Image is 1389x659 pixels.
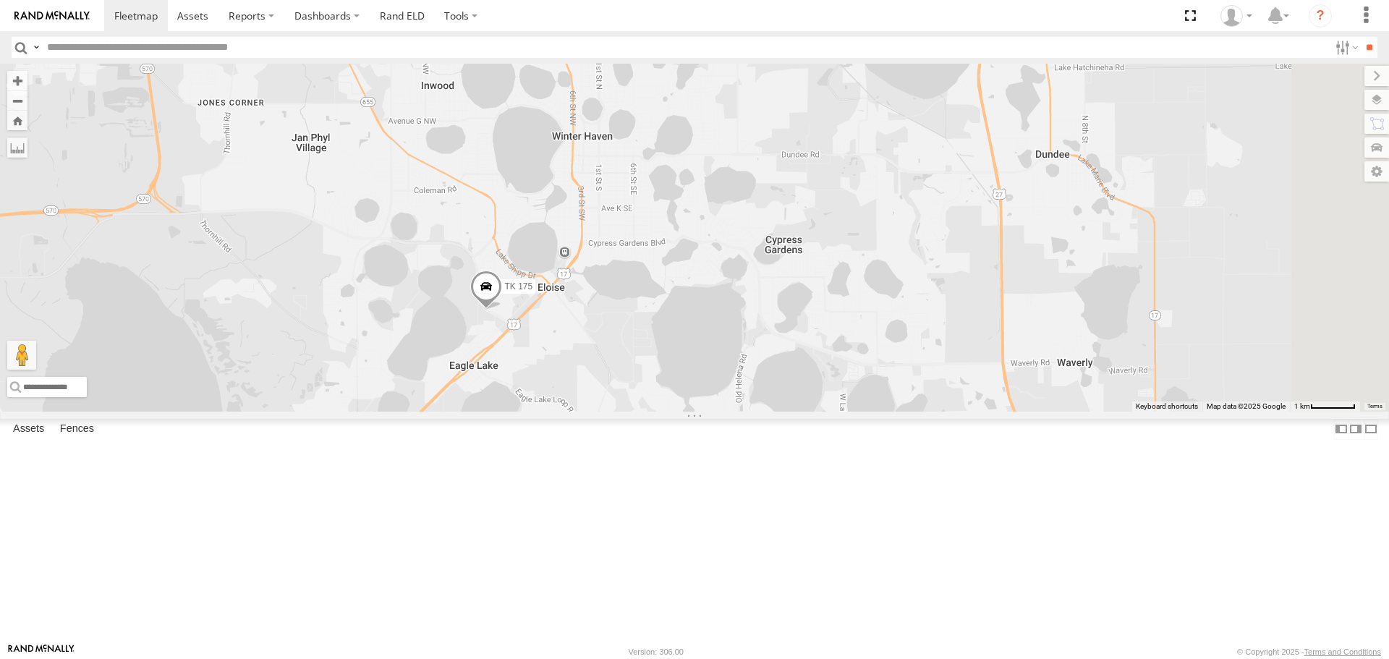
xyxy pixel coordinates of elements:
label: Dock Summary Table to the Left [1334,419,1348,440]
a: Visit our Website [8,645,75,659]
label: Search Filter Options [1330,37,1361,58]
img: rand-logo.svg [14,11,90,21]
button: Zoom out [7,90,27,111]
label: Map Settings [1364,161,1389,182]
button: Drag Pegman onto the map to open Street View [7,341,36,370]
label: Fences [53,420,101,440]
i: ? [1309,4,1332,27]
button: Zoom in [7,71,27,90]
a: Terms and Conditions [1304,647,1381,656]
label: Dock Summary Table to the Right [1348,419,1363,440]
div: Version: 306.00 [629,647,684,656]
label: Assets [6,420,51,440]
span: Map data ©2025 Google [1207,402,1286,410]
button: Zoom Home [7,111,27,130]
div: © Copyright 2025 - [1237,647,1381,656]
span: 1 km [1294,402,1310,410]
span: TK 175 [505,281,533,292]
label: Measure [7,137,27,158]
button: Keyboard shortcuts [1136,401,1198,412]
div: Eddie Yanez [1215,5,1257,27]
label: Search Query [30,37,42,58]
button: Map Scale: 1 km per 59 pixels [1290,401,1360,412]
label: Hide Summary Table [1364,419,1378,440]
a: Terms [1367,403,1382,409]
